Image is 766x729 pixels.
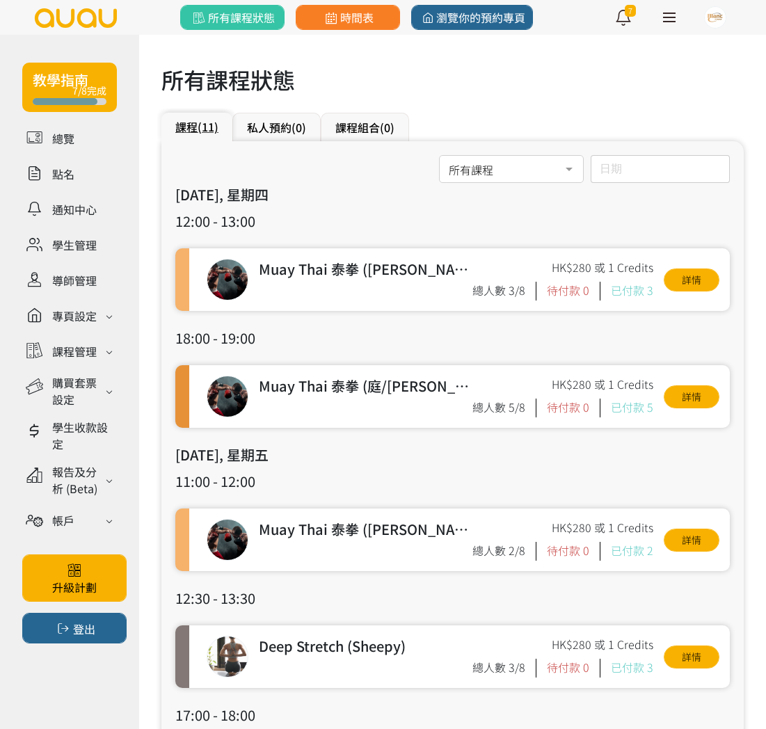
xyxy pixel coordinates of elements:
span: 所有課程狀態 [190,9,274,26]
div: 待付款 0 [547,659,600,678]
div: 待付款 0 [547,399,600,417]
a: 所有課程狀態 [180,5,285,30]
a: 瀏覽你的預約專頁 [411,5,533,30]
span: (0) [380,119,394,136]
span: (11) [198,118,218,135]
div: Muay Thai 泰拳 ([PERSON_NAME]) [259,259,469,282]
div: Muay Thai 泰拳 (庭/[PERSON_NAME]) [259,376,469,399]
span: 時間表 [322,9,373,26]
h3: 12:00 - 13:00 [175,211,730,232]
div: 購買套票設定 [52,374,102,408]
h3: 17:00 - 18:00 [175,705,730,726]
span: 7 [625,5,636,17]
a: 詳情 [664,529,719,552]
button: 登出 [22,613,127,643]
a: 私人預約(0) [247,119,306,136]
h3: 12:30 - 13:30 [175,588,730,609]
a: 詳情 [664,269,719,291]
div: HK$280 或 1 Credits [552,519,653,542]
a: 課程組合(0) [335,119,394,136]
div: Muay Thai 泰拳 ([PERSON_NAME]) [259,519,469,542]
div: 已付款 3 [611,659,653,678]
span: 瀏覽你的預約專頁 [419,9,525,26]
div: 報告及分析 (Beta) [52,463,102,497]
h3: 18:00 - 19:00 [175,328,730,349]
h1: 所有課程狀態 [161,63,744,96]
input: 日期 [591,155,730,183]
a: 課程(11) [175,118,218,135]
div: 總人數 2/8 [472,542,536,561]
div: 總人數 5/8 [472,399,536,417]
div: 已付款 2 [611,542,653,561]
a: 升級計劃 [22,554,127,602]
div: HK$280 或 1 Credits [552,259,653,282]
div: 帳戶 [52,512,74,529]
div: 已付款 3 [611,282,653,301]
div: 待付款 0 [547,282,600,301]
div: 總人數 3/8 [472,659,536,678]
div: HK$280 或 1 Credits [552,636,653,659]
span: (0) [292,119,306,136]
div: 已付款 5 [611,399,653,417]
h3: [DATE], 星期四 [175,184,730,205]
span: 所有課程 [449,159,574,177]
div: 專頁設定 [52,307,97,324]
div: HK$280 或 1 Credits [552,376,653,399]
a: 時間表 [296,5,400,30]
div: 課程管理 [52,343,97,360]
div: 總人數 3/8 [472,282,536,301]
a: 詳情 [664,385,719,408]
h3: [DATE], 星期五 [175,444,730,465]
h3: 11:00 - 12:00 [175,471,730,492]
div: 待付款 0 [547,542,600,561]
img: logo.svg [33,8,118,28]
a: 詳情 [664,646,719,668]
div: Deep Stretch (Sheepy) [259,636,469,659]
